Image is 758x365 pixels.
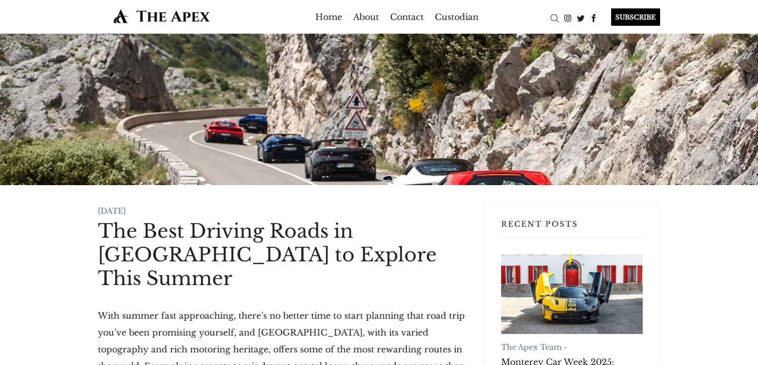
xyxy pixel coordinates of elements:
a: Home [315,8,342,25]
h3: Recent Posts [501,219,643,238]
h1: The Best Driving Roads in [GEOGRAPHIC_DATA] to Explore This Summer [98,219,467,290]
a: SUBSCRIBE [601,8,660,26]
time: [DATE] [98,206,126,216]
a: Instagram [561,12,574,23]
a: Contact [390,8,424,25]
a: Facebook [587,12,601,23]
a: About [353,8,379,25]
div: SUBSCRIBE [611,8,660,26]
a: Monterey Car Week 2025: Ferrari Leads Record-Breaking Auctions with $432.8 Million in Sales [501,255,643,334]
a: Twitter [574,12,587,23]
a: Custodian [435,8,478,25]
a: Search [548,12,561,23]
img: The Apex by Custodian [98,8,226,24]
a: The Apex Team - [501,342,567,352]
